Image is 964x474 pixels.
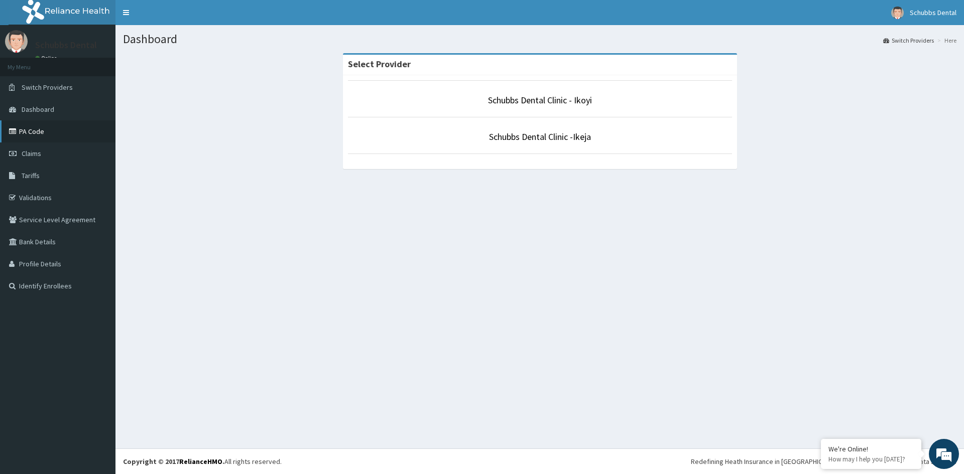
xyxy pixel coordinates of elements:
[22,83,73,92] span: Switch Providers
[883,36,934,45] a: Switch Providers
[35,41,97,50] p: Schubbs Dental
[828,444,914,453] div: We're Online!
[35,55,59,62] a: Online
[115,448,964,474] footer: All rights reserved.
[123,457,224,466] strong: Copyright © 2017 .
[22,105,54,114] span: Dashboard
[910,8,956,17] span: Schubbs Dental
[123,33,956,46] h1: Dashboard
[891,7,904,19] img: User Image
[165,5,189,29] div: Minimize live chat window
[179,457,222,466] a: RelianceHMO
[19,50,41,75] img: d_794563401_company_1708531726252_794563401
[22,149,41,158] span: Claims
[489,131,591,142] a: Schubbs Dental Clinic -Ikeja
[935,36,956,45] li: Here
[52,56,169,69] div: Chat with us now
[691,456,956,466] div: Redefining Heath Insurance in [GEOGRAPHIC_DATA] using Telemedicine and Data Science!
[488,94,592,106] a: Schubbs Dental Clinic - Ikoyi
[22,171,40,180] span: Tariffs
[828,455,914,463] p: How may I help you today?
[348,58,411,70] strong: Select Provider
[5,274,191,309] textarea: Type your message and hit 'Enter'
[58,126,139,228] span: We're online!
[5,30,28,53] img: User Image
